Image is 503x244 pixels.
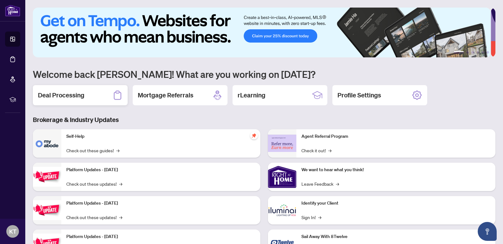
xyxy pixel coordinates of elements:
span: → [119,214,122,221]
h3: Brokerage & Industry Updates [33,115,495,124]
span: → [328,147,331,154]
button: 3 [471,51,474,54]
img: Platform Updates - July 21, 2025 [33,167,61,187]
a: Check it out!→ [301,147,331,154]
button: 6 [487,51,489,54]
span: → [119,180,122,187]
p: Self-Help [66,133,255,140]
a: Leave Feedback→ [301,180,339,187]
span: → [336,180,339,187]
button: 1 [454,51,464,54]
img: Identify your Client [268,196,296,224]
img: Slide 0 [33,8,491,57]
button: 2 [466,51,469,54]
p: We want to hear what you think! [301,166,490,173]
h1: Welcome back [PERSON_NAME]! What are you working on [DATE]? [33,68,495,80]
button: 4 [476,51,479,54]
img: We want to hear what you think! [268,163,296,191]
p: Platform Updates - [DATE] [66,233,255,240]
p: Identify your Client [301,200,490,207]
img: logo [5,5,20,16]
button: 5 [482,51,484,54]
img: Self-Help [33,129,61,158]
p: Sail Away With 8Twelve [301,233,490,240]
h2: Mortgage Referrals [138,91,193,100]
p: Platform Updates - [DATE] [66,200,255,207]
button: Open asap [478,222,497,241]
p: Platform Updates - [DATE] [66,166,255,173]
span: → [116,147,119,154]
a: Sign In!→ [301,214,321,221]
span: KT [9,227,16,236]
img: Agent Referral Program [268,135,296,152]
span: → [318,214,321,221]
h2: Profile Settings [337,91,381,100]
h2: rLearning [238,91,265,100]
p: Agent Referral Program [301,133,490,140]
a: Check out these updates!→ [66,214,122,221]
h2: Deal Processing [38,91,84,100]
img: Platform Updates - July 8, 2025 [33,200,61,220]
a: Check out these guides!→ [66,147,119,154]
span: pushpin [250,132,258,139]
a: Check out these updates!→ [66,180,122,187]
